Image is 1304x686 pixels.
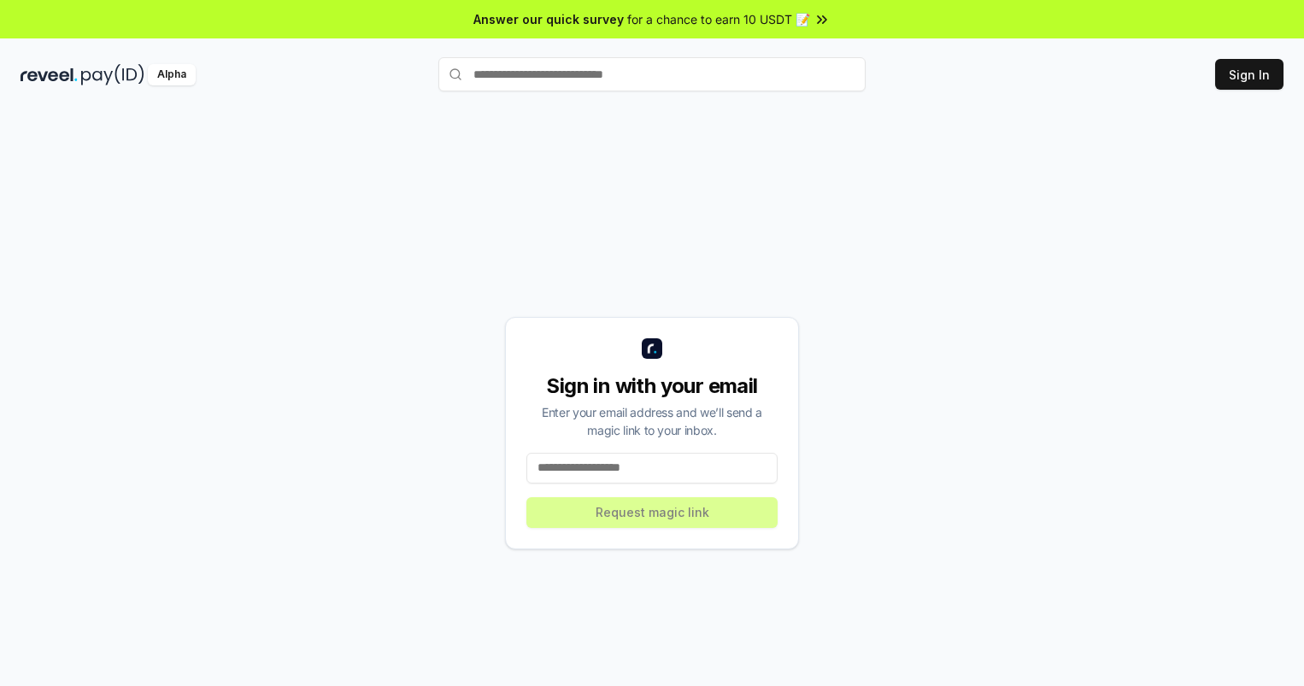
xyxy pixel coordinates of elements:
div: Enter your email address and we’ll send a magic link to your inbox. [526,403,778,439]
img: pay_id [81,64,144,85]
button: Sign In [1215,59,1283,90]
img: logo_small [642,338,662,359]
img: reveel_dark [21,64,78,85]
span: for a chance to earn 10 USDT 📝 [627,10,810,28]
span: Answer our quick survey [473,10,624,28]
div: Alpha [148,64,196,85]
div: Sign in with your email [526,372,778,400]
